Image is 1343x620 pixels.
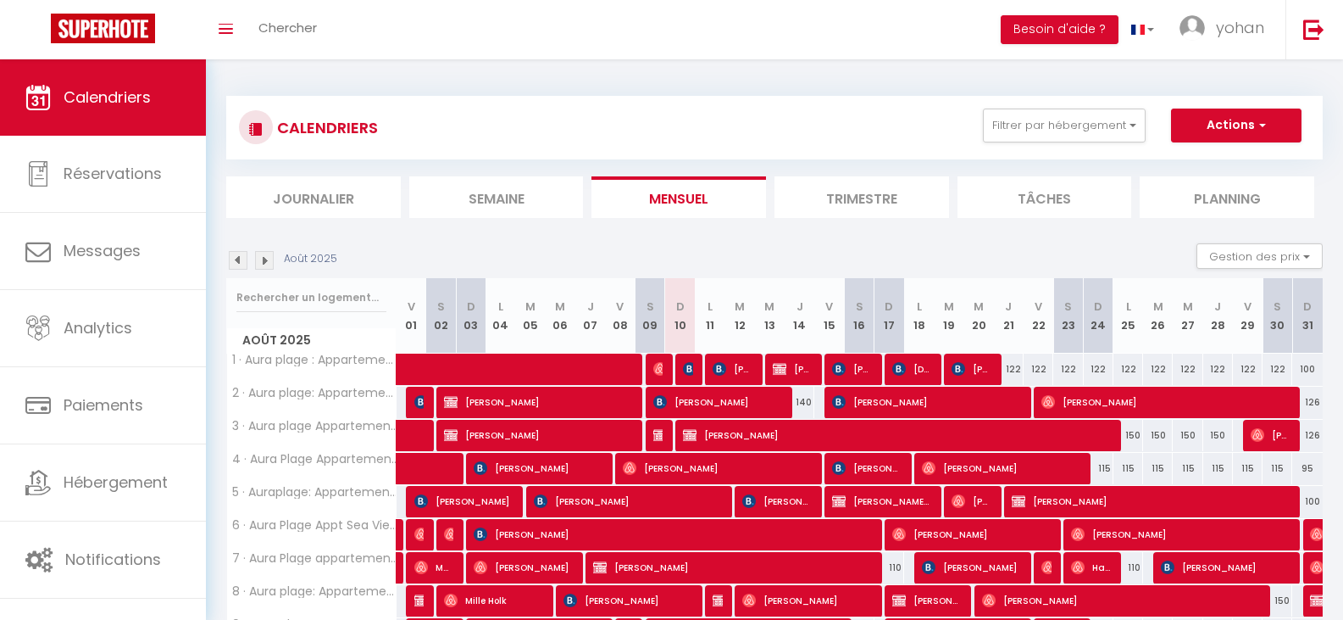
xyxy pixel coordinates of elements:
[1233,453,1263,484] div: 115
[230,420,399,433] span: 3 · Aura plage Appartement Aura Blue
[64,472,168,493] span: Hébergement
[724,278,754,354] th: 12
[1173,354,1202,385] div: 122
[1064,299,1072,315] abbr: S
[952,353,991,385] span: [PERSON_NAME]
[65,549,161,570] span: Notifications
[957,176,1132,218] li: Tâches
[856,299,863,315] abbr: S
[944,299,954,315] abbr: M
[774,176,949,218] li: Trimestre
[874,552,904,584] div: 110
[444,584,543,617] span: Mille Holk
[708,299,713,315] abbr: L
[1113,453,1143,484] div: 115
[922,452,1080,484] span: [PERSON_NAME]
[1263,453,1292,484] div: 115
[676,299,685,315] abbr: D
[683,353,693,385] span: [PERSON_NAME]
[230,519,399,532] span: 6 · Aura Plage Appt Sea View 40m²
[230,486,399,499] span: 5 · Auraplage: Appartement: Sundream
[593,551,870,584] span: [PERSON_NAME]
[1143,354,1173,385] div: 122
[832,485,931,517] span: [PERSON_NAME] [PERSON_NAME]
[1292,453,1323,484] div: 95
[227,328,396,353] span: Août 2025
[1173,453,1202,484] div: 115
[623,452,811,484] span: [PERSON_NAME]
[230,387,399,399] span: 2 · Aura plage: Appartement Sunrise
[64,317,132,338] span: Analytics
[755,278,785,354] th: 13
[1084,278,1113,354] th: 24
[1196,243,1323,269] button: Gestion des prix
[1303,19,1324,40] img: logout
[713,353,752,385] span: [PERSON_NAME]
[742,485,812,517] span: [PERSON_NAME]
[1214,299,1221,315] abbr: J
[1263,278,1292,354] th: 30
[414,551,454,584] span: Marine [PERSON_NAME]
[635,278,665,354] th: 09
[414,584,425,617] span: [PERSON_NAME]
[230,552,399,565] span: 7 · Aura Plage appartement neuf: Liberty
[284,251,337,267] p: Août 2025
[1084,453,1113,484] div: 115
[230,585,399,598] span: 8 · Aura plage: Appartement Aquamoon
[1041,551,1052,584] span: [PERSON_NAME]
[1233,354,1263,385] div: 122
[414,518,425,550] span: [PERSON_NAME]
[825,299,833,315] abbr: V
[555,299,565,315] abbr: M
[409,176,584,218] li: Semaine
[587,299,594,315] abbr: J
[1203,278,1233,354] th: 28
[51,14,155,43] img: Super Booking
[397,278,426,354] th: 01
[1292,278,1323,354] th: 31
[1113,552,1143,584] div: 110
[64,163,162,184] span: Réservations
[1071,551,1111,584] span: Hatouma Toure
[1292,486,1323,517] div: 100
[1216,17,1264,38] span: yohan
[616,299,624,315] abbr: V
[474,452,602,484] span: [PERSON_NAME]
[982,584,1259,617] span: [PERSON_NAME]
[1143,453,1173,484] div: 115
[814,278,844,354] th: 15
[934,278,963,354] th: 19
[665,278,695,354] th: 10
[414,485,513,517] span: [PERSON_NAME]
[1084,354,1113,385] div: 122
[444,419,632,451] span: [PERSON_NAME]
[397,519,405,551] a: [PERSON_NAME]
[474,518,869,550] span: [PERSON_NAME]
[1179,15,1205,41] img: ...
[892,353,932,385] span: [DATE][PERSON_NAME]
[1203,453,1233,484] div: 115
[904,278,934,354] th: 18
[1094,299,1102,315] abbr: D
[1251,419,1290,451] span: [PERSON_NAME]
[683,419,1108,451] span: [PERSON_NAME]
[1005,299,1012,315] abbr: J
[1274,299,1281,315] abbr: S
[437,299,445,315] abbr: S
[695,278,724,354] th: 11
[444,518,454,550] span: [PERSON_NAME]
[273,109,378,147] h3: CALENDRIERS
[444,386,632,418] span: [PERSON_NAME]
[1126,299,1131,315] abbr: L
[713,584,723,617] span: [PERSON_NAME]
[230,453,399,466] span: 4 · Aura Plage Appartement Aura
[1001,15,1118,44] button: Besoin d'aide ?
[653,353,663,385] span: [PERSON_NAME]
[1263,354,1292,385] div: 122
[922,551,1021,584] span: [PERSON_NAME]
[563,584,692,617] span: [PERSON_NAME]
[516,278,546,354] th: 05
[414,386,425,418] span: [PERSON_NAME]
[1171,109,1301,142] button: Actions
[892,584,962,617] span: [PERSON_NAME] et [PERSON_NAME]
